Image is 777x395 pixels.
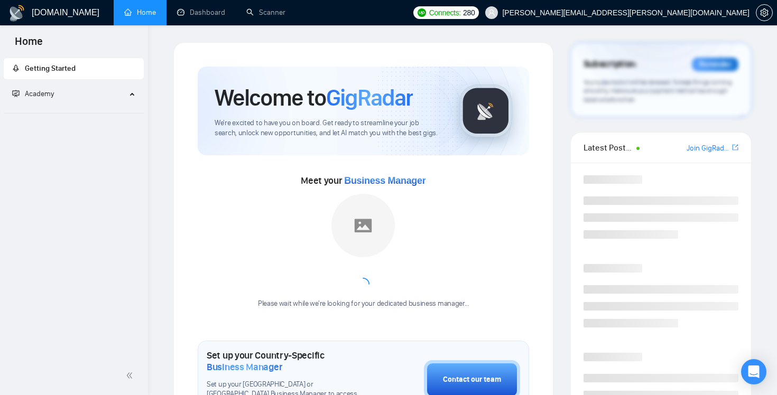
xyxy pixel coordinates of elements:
[344,175,425,186] span: Business Manager
[301,175,425,186] span: Meet your
[429,7,461,18] span: Connects:
[8,5,25,22] img: logo
[584,141,634,154] span: Latest Posts from the GigRadar Community
[12,90,20,97] span: fund-projection-screen
[252,299,475,309] div: Please wait while we're looking for your dedicated business manager...
[207,350,371,373] h1: Set up your Country-Specific
[741,359,766,384] div: Open Intercom Messenger
[418,8,426,17] img: upwork-logo.png
[732,143,738,152] span: export
[246,8,285,17] a: searchScanner
[459,84,512,137] img: gigradar-logo.png
[584,78,732,104] span: Your subscription will be renewed. To keep things running smoothly, make sure your payment method...
[756,8,773,17] a: setting
[357,278,369,290] span: loading
[756,4,773,21] button: setting
[692,58,738,71] div: Reminder
[12,89,54,98] span: Academy
[488,9,495,16] span: user
[756,8,772,17] span: setting
[4,109,144,116] li: Academy Homepage
[207,361,282,373] span: Business Manager
[25,89,54,98] span: Academy
[215,83,413,112] h1: Welcome to
[177,8,225,17] a: dashboardDashboard
[124,8,156,17] a: homeHome
[215,118,442,138] span: We're excited to have you on board. Get ready to streamline your job search, unlock new opportuni...
[4,58,144,79] li: Getting Started
[687,143,730,154] a: Join GigRadar Slack Community
[443,374,501,385] div: Contact our team
[331,194,395,257] img: placeholder.png
[732,143,738,153] a: export
[326,83,413,112] span: GigRadar
[463,7,475,18] span: 280
[25,64,76,73] span: Getting Started
[126,370,136,381] span: double-left
[12,64,20,72] span: rocket
[6,34,51,56] span: Home
[584,55,636,73] span: Subscription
